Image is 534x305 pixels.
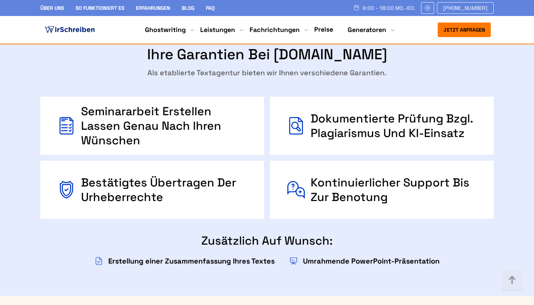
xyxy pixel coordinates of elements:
a: Über uns [40,5,64,11]
div: Erstellung einer Zusammenfassung Ihres Textes [108,255,275,267]
a: Leistungen [200,25,235,34]
a: Fachrichtungen [250,25,300,34]
img: Email [424,5,431,11]
a: Blog [182,5,194,11]
img: Schedule [353,5,360,11]
p: Als etablierte Textagentur bieten wir Ihnen verschiedene Garantien. [40,67,494,79]
h2: Ihre Garantien bei [DOMAIN_NAME] [40,46,494,63]
div: Seminararbeit erstellen lassen genau Nach Ihren Wünschen [81,111,247,140]
img: Icon [94,257,103,265]
a: Generatoren [348,25,386,34]
a: FAQ [206,5,215,11]
span: [PHONE_NUMBER] [443,5,488,11]
a: Preise [314,25,333,33]
img: Dokumentierte Prüfung bzgl. Plagiarismus und KI-Einsatz [287,111,305,140]
img: button top [501,269,523,291]
img: logo ghostwriter-österreich [43,24,96,35]
a: [PHONE_NUMBER] [437,2,494,14]
img: Kontinuierlicher Support bis zur Benotung [287,175,305,204]
div: Umrahmende PowerPoint-Präsentation [303,255,440,267]
a: Ghostwriting [145,25,186,34]
div: Kontinuierlicher Support bis zur Benotung [311,175,476,204]
img: Seminararbeit erstellen lassen genau Nach Ihren Wünschen [58,111,75,140]
img: Icon [289,255,298,267]
span: 9:00 - 18:00 Mo.-So. [363,5,415,11]
img: Bestätigtes Übertragen Der Urheberrechte [58,175,75,204]
div: Bestätigtes Übertragen Der Urheberrechte [81,175,247,204]
div: Dokumentierte Prüfung bzgl. Plagiarismus und KI-Einsatz [311,111,476,140]
a: So funktioniert es [76,5,124,11]
div: Zusätzlich auf Wunsch: [40,233,494,248]
a: Erfahrungen [136,5,170,11]
button: Jetzt anfragen [438,23,491,37]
